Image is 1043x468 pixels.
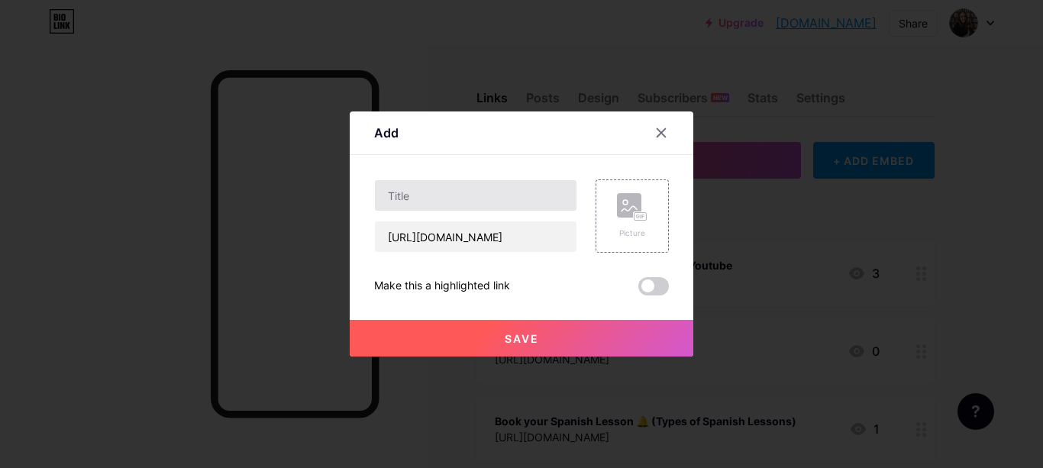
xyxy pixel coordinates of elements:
input: URL [375,221,576,252]
button: Save [350,320,693,357]
div: Picture [617,228,647,239]
div: Add [374,124,399,142]
div: Make this a highlighted link [374,277,510,295]
span: Save [505,332,539,345]
input: Title [375,180,576,211]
